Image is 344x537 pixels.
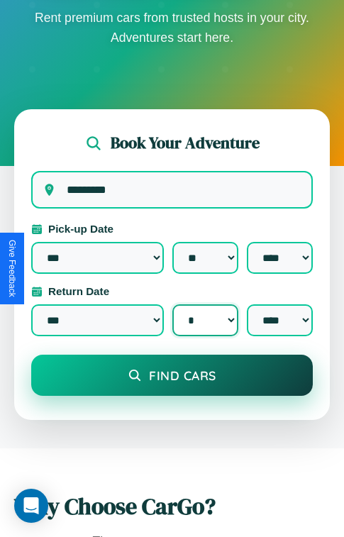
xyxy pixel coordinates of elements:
[7,240,17,297] div: Give Feedback
[31,223,313,235] label: Pick-up Date
[111,132,260,154] h2: Book Your Adventure
[31,355,313,396] button: Find Cars
[30,8,314,48] p: Rent premium cars from trusted hosts in your city. Adventures start here.
[31,285,313,297] label: Return Date
[14,491,330,522] h2: Why Choose CarGo?
[14,489,48,523] div: Open Intercom Messenger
